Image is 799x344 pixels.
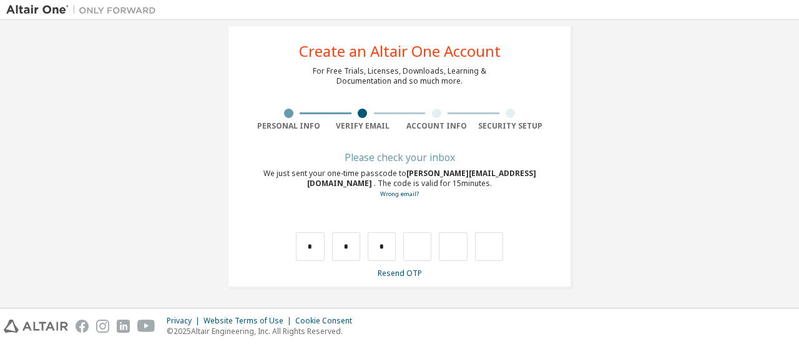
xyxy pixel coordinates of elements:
[399,121,474,131] div: Account Info
[137,320,155,333] img: youtube.svg
[313,66,486,86] div: For Free Trials, Licenses, Downloads, Learning & Documentation and so much more.
[4,320,68,333] img: altair_logo.svg
[252,169,547,199] div: We just sent your one-time passcode to . The code is valid for 15 minutes.
[295,316,360,326] div: Cookie Consent
[380,190,419,198] a: Go back to the registration form
[96,320,109,333] img: instagram.svg
[252,154,547,161] div: Please check your inbox
[299,44,501,59] div: Create an Altair One Account
[167,316,203,326] div: Privacy
[203,316,295,326] div: Website Terms of Use
[6,4,162,16] img: Altair One
[326,121,400,131] div: Verify Email
[252,121,326,131] div: Personal Info
[167,326,360,337] p: © 2025 Altair Engineering, Inc. All Rights Reserved.
[474,121,548,131] div: Security Setup
[76,320,89,333] img: facebook.svg
[117,320,130,333] img: linkedin.svg
[378,268,422,278] a: Resend OTP
[307,168,536,189] span: [PERSON_NAME][EMAIL_ADDRESS][DOMAIN_NAME]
